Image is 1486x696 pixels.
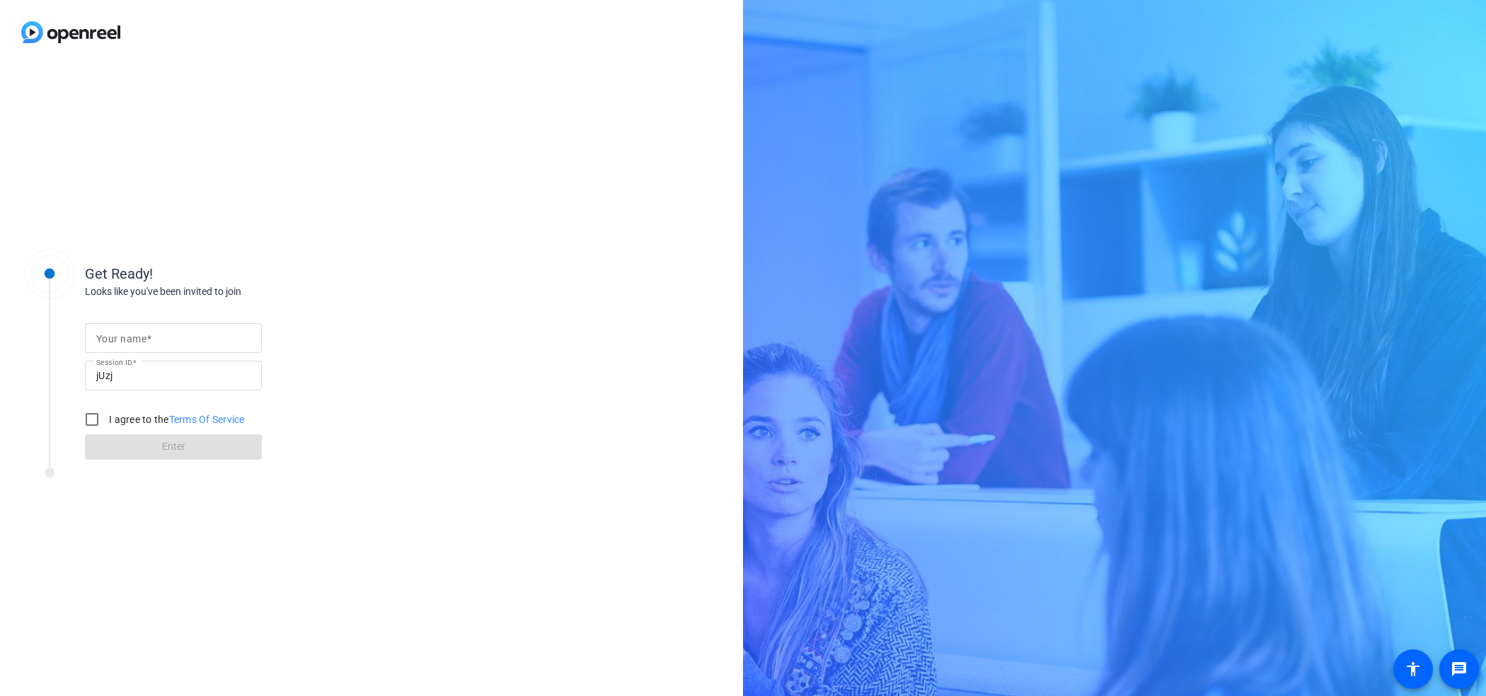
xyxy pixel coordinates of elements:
[1451,661,1468,678] mat-icon: message
[1405,661,1422,678] mat-icon: accessibility
[169,414,245,425] a: Terms Of Service
[106,412,245,427] label: I agree to the
[96,333,146,344] mat-label: Your name
[96,358,132,366] mat-label: Session ID
[85,263,368,284] div: Get Ready!
[85,284,368,299] div: Looks like you've been invited to join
